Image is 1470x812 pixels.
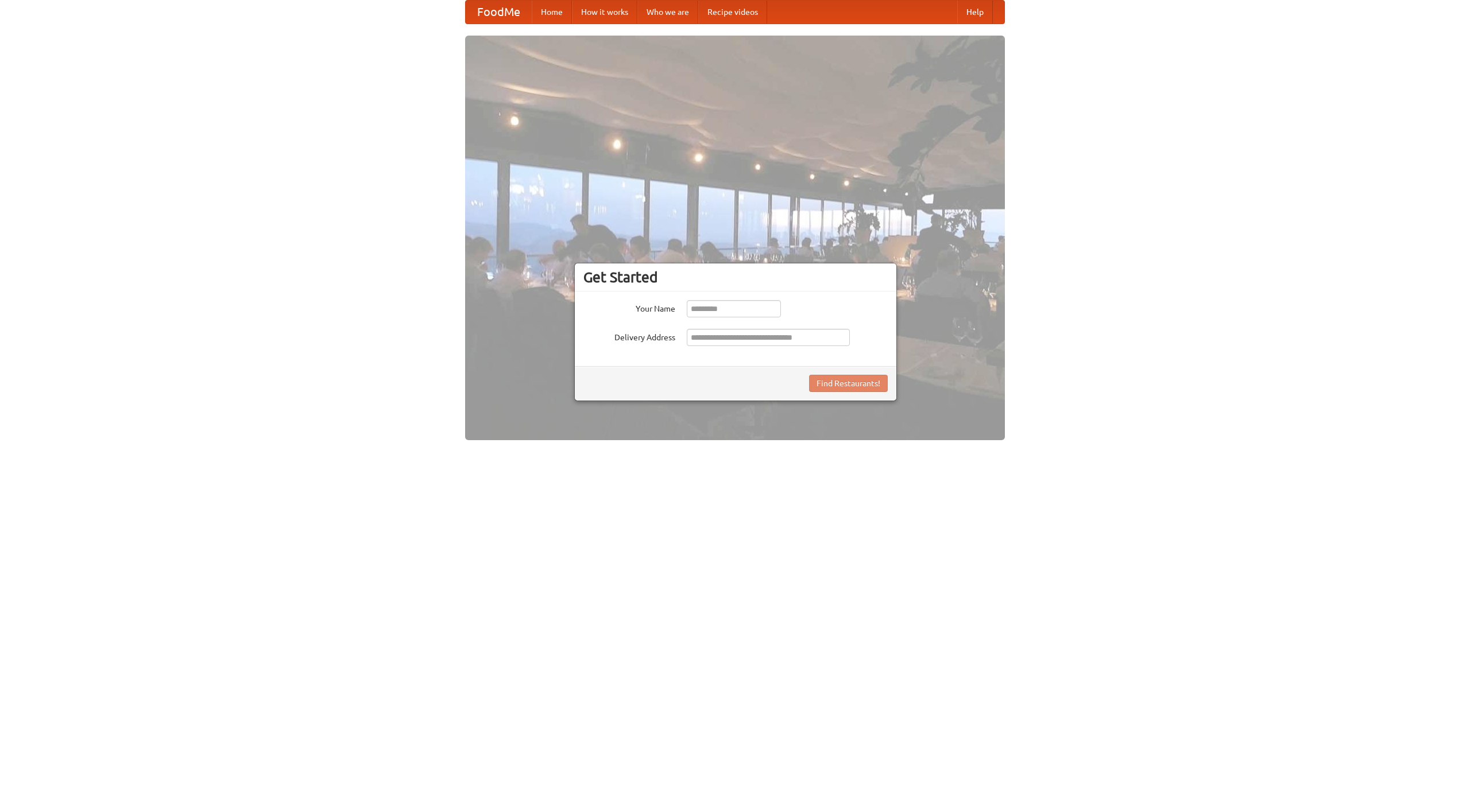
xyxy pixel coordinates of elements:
a: Who we are [637,1,698,24]
a: Home [532,1,572,24]
h3: Get Started [583,269,888,286]
button: Find Restaurants! [809,375,888,392]
a: FoodMe [466,1,532,24]
a: Help [957,1,993,24]
a: Recipe videos [698,1,767,24]
label: Delivery Address [583,329,675,343]
label: Your Name [583,300,675,314]
a: How it works [572,1,637,24]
